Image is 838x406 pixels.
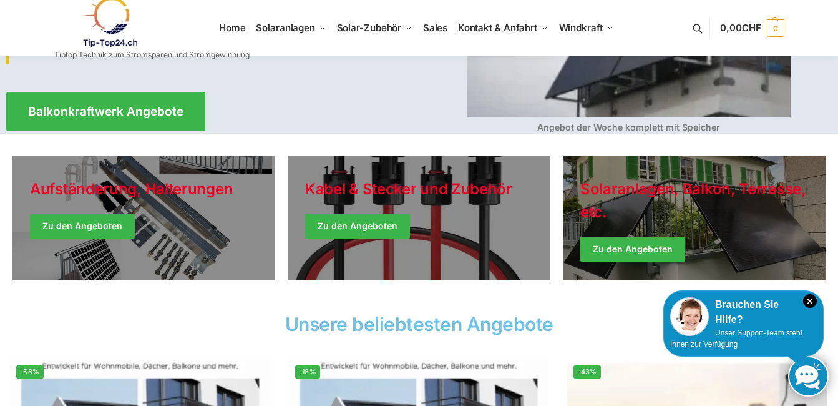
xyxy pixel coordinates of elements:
div: Brauchen Sie Hilfe? [670,297,817,327]
a: Holiday Style [288,156,550,280]
h2: Unsere beliebtesten Angebote [6,315,832,334]
span: Solar-Zubehör [337,22,402,34]
i: Schließen [803,294,817,308]
strong: Angebot der Woche komplett mit Speicher [537,122,720,132]
span: Windkraft [559,22,603,34]
span: Kontakt & Anfahrt [458,22,537,34]
a: 0,00CHF 0 [720,9,784,47]
span: CHF [742,22,761,34]
p: Tiptop Technik zum Stromsparen und Stromgewinnung [54,51,250,59]
a: Winter Jackets [563,156,826,280]
span: Balkonkraftwerk Angebote [28,106,183,117]
span: Solaranlagen [256,22,315,34]
span: Unser Support-Team steht Ihnen zur Verfügung [670,329,802,349]
a: Balkonkraftwerk Angebote [6,92,205,131]
span: Sales [423,22,448,34]
a: Holiday Style [12,156,275,280]
img: Customer service [670,297,709,336]
span: 0 [767,19,784,37]
span: 0,00 [720,22,761,34]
